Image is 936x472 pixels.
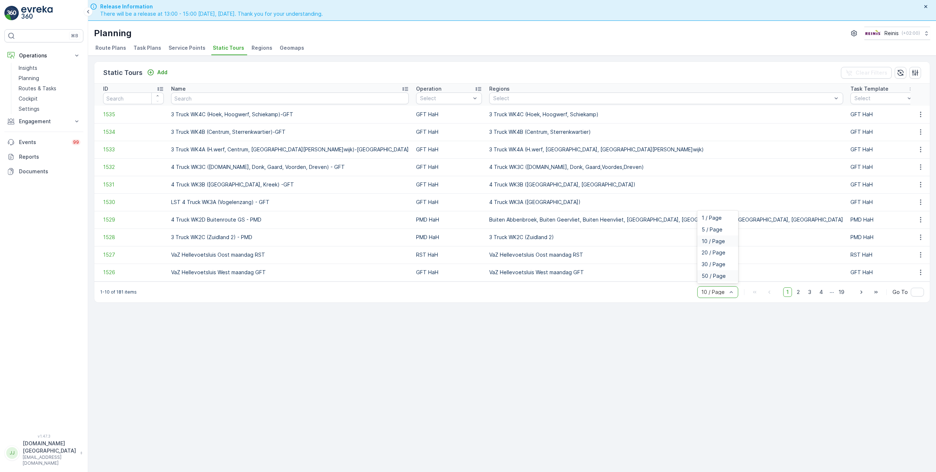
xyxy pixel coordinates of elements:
td: 3 Truck WK4A (H.werf, [GEOGRAPHIC_DATA], [GEOGRAPHIC_DATA][PERSON_NAME]wijk) [486,141,847,158]
a: 1534 [103,128,164,136]
span: 30 / Page [702,261,725,267]
a: Events99 [4,135,83,150]
span: 3 [805,287,815,297]
td: 3 Truck WK4C (Hoek, Hoogwerf, Schiekamp) [486,106,847,123]
input: Search [171,92,409,104]
td: VaZ Hellevoetsluis Oost maandag RST [486,246,847,264]
p: Regions [489,85,510,92]
td: RST HaH [412,246,486,264]
td: 4 Truck WK3C ([DOMAIN_NAME], Donk, Gaard,Voordes,Dreven) [486,158,847,176]
p: Operation [416,85,441,92]
td: GFT HaH [847,264,920,281]
p: Planning [19,75,39,82]
p: ... [830,287,834,297]
td: PMD HaH [412,229,486,246]
td: 3 Truck WK4B (Centrum, Sterrenkwartier) [486,123,847,141]
a: Settings [16,104,83,114]
span: Service Points [169,44,205,52]
td: 4 Truck WK3B ([GEOGRAPHIC_DATA], Kreek) -GFT [167,176,412,193]
a: Insights [16,63,83,73]
td: 3 Truck WK2C (Zuidland 2) - PMD [167,229,412,246]
td: 4 Truck WK3B ([GEOGRAPHIC_DATA], [GEOGRAPHIC_DATA]) [486,176,847,193]
span: 1532 [103,163,164,171]
td: GFT HaH [847,106,920,123]
p: ⌘B [71,33,78,39]
a: 1528 [103,234,164,241]
div: JJ [6,447,18,459]
td: GFT HaH [847,158,920,176]
p: Routes & Tasks [19,85,56,92]
a: 1529 [103,216,164,223]
p: 1-10 of 181 items [100,289,137,295]
p: Reinis [884,30,899,37]
span: 1 [783,287,792,297]
p: Clear Filters [856,69,887,76]
td: 3 Truck WK4C (Hoek, Hoogwerf, Schiekamp)-GFT [167,106,412,123]
span: 10 / Page [702,238,725,244]
a: 1535 [103,111,164,118]
button: Operations [4,48,83,63]
span: 1531 [103,181,164,188]
p: Engagement [19,118,69,125]
p: Select [420,95,471,102]
span: 2 [793,287,803,297]
a: 1527 [103,251,164,258]
span: There will be a release at 13:00 - 15:00 [DATE], [DATE]. Thank you for your understanding. [100,10,323,18]
span: Static Tours [213,44,244,52]
a: Reports [4,150,83,164]
span: Route Plans [95,44,126,52]
p: Add [157,69,167,76]
span: 1526 [103,269,164,276]
span: Release Information [100,3,323,10]
span: 4 [816,287,826,297]
p: Static Tours [103,68,143,78]
td: GFT HaH [412,158,486,176]
span: 50 / Page [702,273,726,279]
p: [EMAIL_ADDRESS][DOMAIN_NAME] [23,454,76,466]
span: 1530 [103,199,164,206]
img: Reinis-Logo-Vrijstaand_Tekengebied-1-copy2_aBO4n7j.png [864,29,882,37]
p: ( +02:00 ) [902,30,920,36]
a: Documents [4,164,83,179]
td: PMD HaH [847,229,920,246]
p: Task Template [850,85,888,92]
td: GFT HaH [847,123,920,141]
p: Events [19,139,67,146]
img: logo_light-DOdMpM7g.png [21,6,53,20]
a: Planning [16,73,83,83]
td: GFT HaH [847,193,920,211]
td: LST 4 Truck WK3A (Vogelenzang) - GFT [167,193,412,211]
td: GFT HaH [847,141,920,158]
p: Planning [94,27,132,39]
td: GFT HaH [412,176,486,193]
span: 1533 [103,146,164,153]
td: Buiten Abbenbroek, Buiten Geervliet, Buiten Heenvliet, [GEOGRAPHIC_DATA], [GEOGRAPHIC_DATA], [GEO... [486,211,847,229]
a: Cockpit [16,94,83,104]
a: Routes & Tasks [16,83,83,94]
td: 4 Truck WK3A ([GEOGRAPHIC_DATA]) [486,193,847,211]
td: PMD HaH [847,211,920,229]
td: VaZ Hellevoetsluis West maandag GFT [167,264,412,281]
td: 4 Truck WK2D Buitenroute GS - PMD [167,211,412,229]
button: Clear Filters [841,67,892,79]
td: PMD HaH [412,211,486,229]
p: Cockpit [19,95,38,102]
p: ID [103,85,108,92]
td: GFT HaH [412,141,486,158]
td: VaZ Hellevoetsluis Oost maandag RST [167,246,412,264]
button: Reinis(+02:00) [864,27,930,40]
p: 99 [73,139,79,145]
td: GFT HaH [412,264,486,281]
span: Geomaps [280,44,304,52]
span: 5 / Page [702,227,722,233]
p: Select [854,95,905,102]
p: Reports [19,153,80,161]
img: logo [4,6,19,20]
span: Go To [892,288,908,296]
td: 3 Truck WK4B (Centrum, Sterrenkwartier)-GFT [167,123,412,141]
p: Documents [19,168,80,175]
